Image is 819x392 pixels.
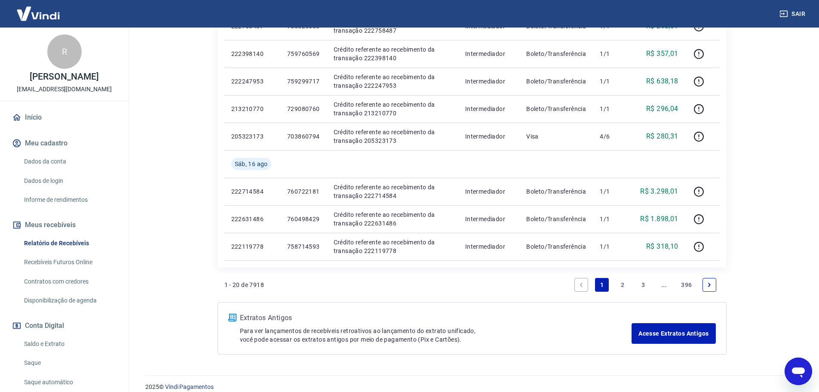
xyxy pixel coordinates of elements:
p: Crédito referente ao recebimento da transação 222714584 [334,183,451,200]
button: Sair [778,6,809,22]
p: R$ 638,18 [646,76,678,86]
p: 2025 © [145,383,798,392]
ul: Pagination [571,275,719,295]
p: 222247953 [231,77,273,86]
p: Intermediador [465,215,512,223]
p: R$ 357,01 [646,49,678,59]
p: 1/1 [600,242,625,251]
img: Vindi [10,0,66,27]
p: 1/1 [600,77,625,86]
a: Saque [21,354,118,372]
p: Boleto/Transferência [526,242,586,251]
p: 729080760 [287,105,320,113]
p: 222714584 [231,187,273,196]
p: R$ 296,04 [646,104,678,114]
a: Dados de login [21,172,118,190]
p: Boleto/Transferência [526,49,586,58]
a: Saque automático [21,373,118,391]
p: Boleto/Transferência [526,187,586,196]
p: [PERSON_NAME] [30,72,98,81]
p: Crédito referente ao recebimento da transação 222247953 [334,73,451,90]
p: Crédito referente ao recebimento da transação 213210770 [334,100,451,117]
a: Acesse Extratos Antigos [632,323,715,344]
p: R$ 3.298,01 [640,186,678,197]
p: 222398140 [231,49,273,58]
p: 1 - 20 de 7918 [224,281,264,289]
p: R$ 1.898,01 [640,214,678,224]
p: 4/6 [600,132,625,141]
a: Disponibilização de agenda [21,292,118,309]
p: Crédito referente ao recebimento da transação 222398140 [334,45,451,62]
p: 760722181 [287,187,320,196]
a: Page 396 [678,278,695,292]
button: Meus recebíveis [10,216,118,235]
p: Para ver lançamentos de recebíveis retroativos ao lançamento do extrato unificado, você pode aces... [240,327,632,344]
button: Conta Digital [10,316,118,335]
p: Crédito referente ao recebimento da transação 205323173 [334,128,451,145]
a: Page 2 [616,278,629,292]
a: Previous page [574,278,588,292]
p: Crédito referente ao recebimento da transação 222631486 [334,210,451,228]
img: ícone [228,314,236,321]
p: Extratos Antigos [240,313,632,323]
p: 213210770 [231,105,273,113]
a: Relatório de Recebíveis [21,235,118,252]
p: 222631486 [231,215,273,223]
p: [EMAIL_ADDRESS][DOMAIN_NAME] [17,85,112,94]
p: Boleto/Transferência [526,105,586,113]
p: 758714593 [287,242,320,251]
p: 1/1 [600,215,625,223]
a: Vindi Pagamentos [165,383,214,390]
p: Intermediador [465,105,512,113]
a: Saldo e Extrato [21,335,118,353]
a: Dados da conta [21,153,118,170]
a: Informe de rendimentos [21,191,118,209]
p: Intermediador [465,187,512,196]
a: Next page [702,278,716,292]
p: 1/1 [600,49,625,58]
a: Início [10,108,118,127]
p: 205323173 [231,132,273,141]
a: Page 1 is your current page [595,278,609,292]
div: R [47,34,82,69]
p: Intermediador [465,49,512,58]
p: 759299717 [287,77,320,86]
iframe: Botão para abrir a janela de mensagens [785,358,812,385]
p: 703860794 [287,132,320,141]
p: 222119778 [231,242,273,251]
p: Boleto/Transferência [526,215,586,223]
span: Sáb, 16 ago [235,160,268,168]
p: 1/1 [600,105,625,113]
a: Contratos com credores [21,273,118,290]
a: Jump forward [657,278,671,292]
p: Intermediador [465,242,512,251]
p: 1/1 [600,187,625,196]
button: Meu cadastro [10,134,118,153]
a: Recebíveis Futuros Online [21,253,118,271]
p: Boleto/Transferência [526,77,586,86]
p: Intermediador [465,77,512,86]
p: Intermediador [465,132,512,141]
p: Crédito referente ao recebimento da transação 222119778 [334,238,451,255]
p: 759760569 [287,49,320,58]
p: R$ 318,10 [646,241,678,252]
p: 760498429 [287,215,320,223]
a: Page 3 [636,278,650,292]
p: Visa [526,132,586,141]
p: R$ 280,31 [646,131,678,142]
